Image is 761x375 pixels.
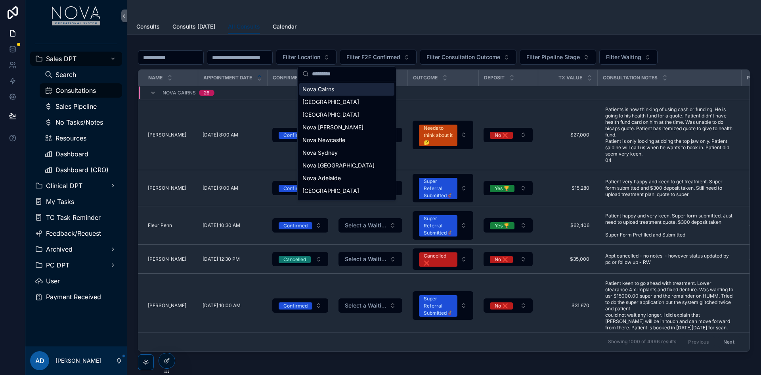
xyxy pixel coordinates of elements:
[148,302,186,309] span: [PERSON_NAME]
[424,178,453,199] div: Super Referral Submitted🦸
[172,23,215,31] span: Consults [DATE]
[30,194,122,209] a: My Tasks
[605,253,733,265] span: Appt cancelled - no notes - however status updated by pc or follow up - RW
[345,302,386,310] span: Select a Waiting
[606,53,641,61] span: Filter Waiting
[484,181,533,195] button: Select Button
[603,75,658,81] span: Consultation Notes
[272,218,328,233] button: Select Button
[749,132,754,138] div: --
[605,106,733,163] span: Patients is now thinking of using cash or funding. He is going to his health fund for a quote. Pa...
[495,222,510,229] div: Yes 🏆
[558,75,582,81] span: Tx Value
[40,147,122,161] a: Dashboard
[299,146,394,159] div: Nova Sydney
[484,252,533,266] button: Select Button
[55,87,96,94] span: Consultations
[46,230,101,237] span: Feedback/Request
[495,302,508,310] div: No ❌
[605,179,733,198] span: Patient very happy and keen to get treatment. Super form submitted and $300 deposit taken. Still ...
[148,302,193,309] a: [PERSON_NAME]
[148,256,186,262] span: [PERSON_NAME]
[299,197,394,210] div: Nova Wollongong
[412,173,474,203] a: Select Button
[55,71,76,78] span: Search
[345,221,386,229] span: Select a Waiting
[413,248,473,270] button: Select Button
[203,185,238,191] span: [DATE] 9:00 AM
[605,280,733,331] span: Patient keen to go ahead with treatment. Lower clearance 4 x implants and fixed denture. Was want...
[338,252,403,267] a: Select Button
[546,222,589,229] span: $62,406
[228,19,260,35] a: All Consults
[30,242,122,256] a: Archived
[55,119,103,125] span: No Tasks/Notes
[203,222,240,229] span: [DATE] 10:30 AM
[546,185,589,191] span: $15,280
[299,83,394,96] div: Nova Cairns
[546,132,589,138] span: $27,000
[749,222,754,229] div: --
[30,274,122,288] a: User
[283,53,320,61] span: Filter Location
[30,290,122,304] a: Payment Received
[424,295,453,317] div: Super Referral Submitted🦸
[495,256,508,263] div: No ❌
[55,151,88,157] span: Dashboard
[272,128,328,142] button: Select Button
[148,222,193,229] a: Fleur Penn
[283,256,306,263] div: Cancelled
[30,226,122,240] a: Feedback/Request
[346,53,400,61] span: Filter F2F Confirmed
[749,302,754,309] div: --
[338,298,403,313] a: Select Button
[412,211,474,240] a: Select Button
[148,75,163,81] span: Name
[46,56,76,62] span: Sales DPT
[426,53,500,61] span: Filter Consultation Outcome
[299,159,394,172] div: Nova [GEOGRAPHIC_DATA]
[298,81,396,200] div: Suggestions
[136,19,160,35] a: Consults
[273,23,296,31] span: Calendar
[602,175,736,201] a: Patient very happy and keen to get treatment. Super form submitted and $300 deposit taken. Still ...
[424,125,453,146] div: Needs to think about it 🤔
[599,50,658,65] button: Select Button
[30,258,122,272] a: PC DPT
[546,302,589,309] span: $31,670
[283,185,308,192] div: Confirmed
[273,19,296,35] a: Calendar
[412,248,474,270] a: Select Button
[413,211,473,240] button: Select Button
[272,181,329,196] a: Select Button
[543,219,593,232] a: $62,406
[276,50,337,65] button: Select Button
[546,256,589,262] span: $35,000
[526,53,580,61] span: Filter Pipeline Stage
[299,172,394,185] div: Nova Adelaide
[413,174,473,202] button: Select Button
[543,299,593,312] a: $31,670
[543,253,593,265] a: $35,000
[136,23,160,31] span: Consults
[338,252,402,266] button: Select Button
[420,50,516,65] button: Select Button
[520,50,596,65] button: Select Button
[148,222,172,229] span: Fleur Penn
[203,132,262,138] a: [DATE] 8:00 AM
[55,167,109,173] span: Dashboard (CRO)
[46,214,101,221] span: TC Task Reminder
[299,96,394,108] div: [GEOGRAPHIC_DATA]
[424,252,453,267] div: Cancelled ❌
[495,185,510,192] div: Yes 🏆
[605,213,733,238] span: Patient happy and very keen. Super form submitted. Just need to upload treatment quote. $300 depo...
[283,302,308,310] div: Confirmed
[148,185,186,191] span: [PERSON_NAME]
[338,218,402,233] button: Select Button
[55,357,101,365] p: [PERSON_NAME]
[483,252,533,267] a: Select Button
[228,23,260,31] span: All Consults
[543,129,593,141] a: $27,000
[413,121,473,149] button: Select Button
[52,6,101,25] img: App logo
